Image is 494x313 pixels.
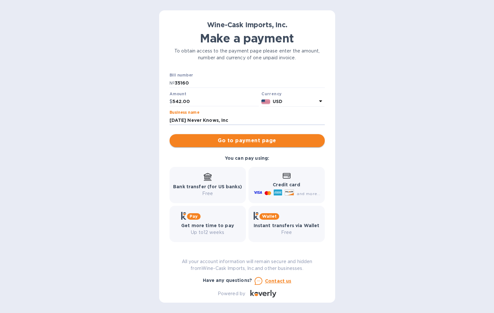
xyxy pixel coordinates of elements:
b: Pay [190,214,198,219]
p: Free [254,229,320,236]
p: Powered by [218,290,245,297]
b: You can pay using: [225,156,269,161]
label: Business name [170,111,199,115]
input: Enter bill number [175,78,325,88]
b: Wine-Cask Imports, Inc. [207,21,287,29]
label: Bill number [170,74,193,77]
b: Credit card [273,182,300,187]
input: 0.00 [172,97,259,107]
p: Up to 12 weeks [181,229,234,236]
p: Free [173,190,242,197]
p: $ [170,98,172,105]
b: Get more time to pay [181,223,234,228]
p: All your account information will remain secure and hidden from Wine-Cask Imports, Inc. and other... [170,258,325,272]
span: and more... [297,191,320,196]
button: Go to payment page [170,134,325,147]
h1: Make a payment [170,31,325,45]
p: № [170,80,175,87]
p: To obtain access to the payment page please enter the amount, number and currency of one unpaid i... [170,48,325,61]
label: Amount [170,92,186,96]
b: Wallet [262,214,277,219]
span: Go to payment page [175,137,320,145]
b: Bank transfer (for US banks) [173,184,242,189]
img: USD [261,99,270,104]
u: Contact us [265,278,291,284]
b: Instant transfers via Wallet [254,223,320,228]
b: USD [273,99,282,104]
input: Enter business name [170,115,325,125]
b: Currency [261,91,281,96]
b: Have any questions? [203,278,252,283]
